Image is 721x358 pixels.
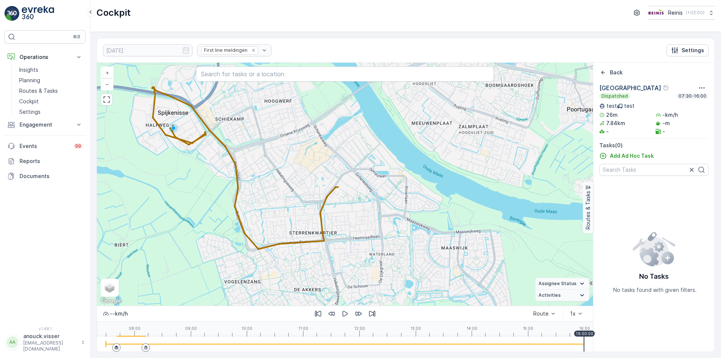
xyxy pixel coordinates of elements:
a: Zoom In [101,67,113,79]
p: 12:00 [354,326,365,331]
p: Settings [682,47,704,54]
div: 1x [570,311,576,317]
p: No Tasks [639,271,669,282]
span: + [106,69,109,76]
p: 09:00 [185,326,197,331]
p: -km/h [662,111,678,119]
p: Routes & Tasks [584,191,592,230]
button: Engagement [5,117,86,132]
p: Dispatched [601,93,629,99]
p: 13:00 [410,326,421,331]
a: Documents [5,169,86,184]
p: 7.84km [606,119,625,127]
div: Help Tooltip Icon [663,85,669,91]
button: Operations [5,50,86,65]
p: -m [662,119,670,127]
p: No tasks found with given filters. [613,286,697,294]
img: Google [99,296,124,306]
p: 99 [75,143,81,149]
p: Documents [20,172,83,180]
p: 14:00 [466,326,477,331]
p: 08:00 [129,326,140,331]
p: 16:00 [579,326,590,331]
img: logo_light-DOdMpM7g.png [22,6,54,21]
span: v 1.48.1 [5,326,86,331]
p: Settings [19,108,41,116]
p: 15:00 [523,326,533,331]
a: Settings [16,107,86,117]
p: Routes & Tasks [19,87,58,95]
div: AA [6,336,18,348]
p: anouck.visser [23,332,77,340]
a: Routes & Tasks [16,86,86,96]
p: 07:30-16:00 [678,93,707,99]
p: Add Ad Hoc Task [610,152,654,160]
button: Settings [667,44,709,56]
a: Layers [101,279,118,296]
p: Tasks ( 0 ) [599,142,709,149]
a: Zoom Out [101,79,113,90]
a: Reports [5,154,86,169]
p: -- km/h [110,310,128,317]
p: - [606,128,609,135]
input: dd/mm/yyyy [103,44,193,56]
a: Open this area in Google Maps (opens a new window) [99,296,124,306]
div: Route [533,311,549,317]
p: Reports [20,157,83,165]
p: Cockpit [97,7,131,19]
p: Planning [19,77,40,84]
p: 16:00:00 [576,331,593,336]
span: Assignee Status [538,281,576,287]
input: Search for tasks or a location [196,66,494,82]
span: Activities [538,292,561,298]
a: Back [599,69,623,76]
button: Reinis(+02:00) [647,6,715,20]
p: test [624,102,635,110]
img: Reinis-Logo-Vrijstaand_Tekengebied-1-copy2_aBO4n7j.png [647,9,665,17]
img: config error [632,231,676,267]
button: AAanouck.visser[EMAIL_ADDRESS][DOMAIN_NAME] [5,332,86,352]
p: 10:00 [241,326,252,331]
p: [EMAIL_ADDRESS][DOMAIN_NAME] [23,340,77,352]
p: Events [20,142,69,150]
span: − [106,81,109,87]
a: Cockpit [16,96,86,107]
p: Operations [20,53,71,61]
p: - [662,128,665,135]
summary: Activities [535,290,589,301]
p: Reinis [668,9,683,17]
p: Back [610,69,623,76]
p: test [606,102,617,110]
p: Cockpit [19,98,39,105]
a: Add Ad Hoc Task [599,152,654,160]
p: ( +02:00 ) [686,10,704,16]
a: Planning [16,75,86,86]
p: Engagement [20,121,71,128]
p: Insights [19,66,38,74]
p: 11:00 [298,326,308,331]
a: Events99 [5,139,86,154]
p: 26m [606,111,618,119]
p: [GEOGRAPHIC_DATA] [599,83,661,92]
p: ⌘B [73,34,80,40]
summary: Assignee Status [535,278,589,290]
input: Search Tasks [599,164,709,176]
img: logo [5,6,20,21]
a: Insights [16,65,86,75]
